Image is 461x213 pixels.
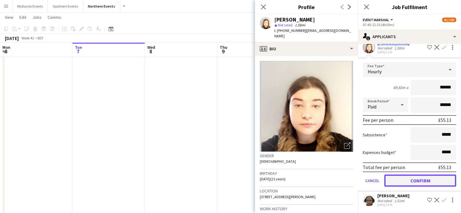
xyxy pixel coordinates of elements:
button: Event Marshal [363,18,394,22]
span: Paid [368,104,376,110]
span: Tue [75,45,82,50]
span: Edit [19,15,26,20]
a: Edit [17,13,29,21]
a: Jobs [30,13,44,21]
span: 6 [2,48,10,55]
h3: Gender [260,153,353,158]
a: View [2,13,16,21]
span: Hourly [368,68,382,75]
h3: Job Fulfilment [358,3,461,11]
div: [PERSON_NAME] [274,17,315,22]
h3: Location [260,188,353,194]
span: Comms [48,15,61,20]
button: Confirm [384,175,456,187]
span: 7 [74,48,82,55]
span: 1.58mi [294,23,306,27]
div: [PERSON_NAME] [377,193,409,198]
div: Not rated [377,198,393,203]
span: [DATE] (21 years) [260,177,286,181]
span: [DEMOGRAPHIC_DATA] [260,159,296,164]
div: [DATE] 14:49 [377,203,409,207]
div: Bio [255,42,358,56]
button: Southern Events [48,0,83,12]
span: Jobs [32,15,42,20]
div: £55.13 [438,164,451,170]
button: Northern Events [83,0,120,12]
div: BST [38,36,44,40]
label: Subsistence [363,132,387,138]
div: Total fee per person [363,164,405,170]
div: [DATE] [5,35,19,41]
h3: Profile [255,3,358,11]
span: Event Marshal [363,18,389,22]
img: Crew avatar or photo [260,61,353,152]
div: 1.58mi [393,46,406,50]
div: Not rated [377,46,393,50]
h3: Work history [260,206,353,211]
span: 8 [146,48,155,55]
div: 07:45-12:15 (4h30m) [363,22,456,27]
span: Thu [220,45,227,50]
div: £55.13 [438,117,451,123]
span: View [5,15,13,20]
div: Applicants [358,29,461,44]
span: | [EMAIL_ADDRESS][DOMAIN_NAME] [274,28,351,38]
span: t. [PHONE_NUMBER] [274,28,306,33]
div: Fee per person [363,117,393,123]
button: Cancel [363,175,382,187]
h3: Birthday [260,171,353,176]
span: 9 [219,48,227,55]
span: [STREET_ADDRESS][PERSON_NAME] [260,195,316,199]
button: Midlands Events [12,0,48,12]
label: Expenses budget [363,150,396,155]
span: Week 41 [20,36,35,40]
span: Not rated [278,23,292,27]
span: Wed [147,45,155,50]
div: Open photos pop-in [341,140,353,152]
div: 1.51mi [393,198,406,203]
span: Mon [2,45,10,50]
div: [DATE] 13:41 [377,50,409,54]
span: 81/100 [442,18,456,22]
div: 4h30m x [393,85,408,90]
a: Comms [45,13,64,21]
